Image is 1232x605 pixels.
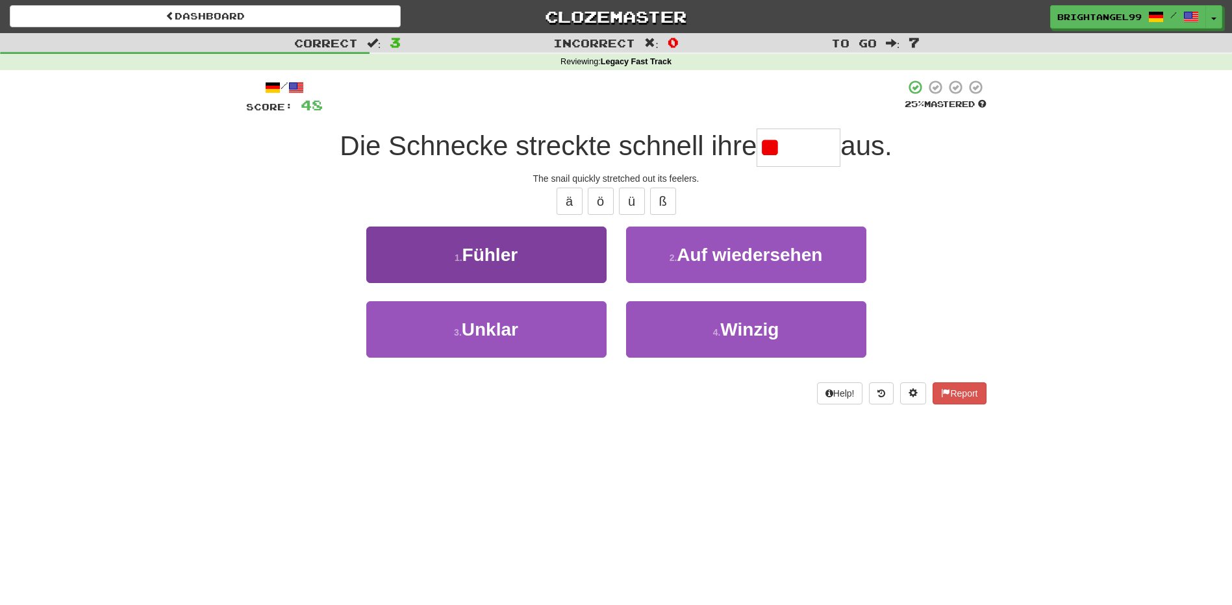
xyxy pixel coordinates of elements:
[1170,10,1177,19] span: /
[886,38,900,49] span: :
[246,172,987,185] div: The snail quickly stretched out its feelers.
[668,34,679,50] span: 0
[557,188,583,215] button: ä
[454,327,462,338] small: 3 .
[626,227,866,283] button: 2.Auf wiedersehen
[905,99,924,109] span: 25 %
[366,301,607,358] button: 3.Unklar
[601,57,672,66] strong: Legacy Fast Track
[619,188,645,215] button: ü
[340,130,757,161] span: Die Schnecke streckte schnell ihre
[367,38,381,49] span: :
[720,319,779,340] span: Winzig
[366,227,607,283] button: 1.Fühler
[670,253,677,263] small: 2 .
[462,319,518,340] span: Unklar
[246,79,323,95] div: /
[933,382,986,404] button: Report
[831,36,877,49] span: To go
[390,34,401,50] span: 3
[10,5,401,27] a: Dashboard
[909,34,920,50] span: 7
[713,327,721,338] small: 4 .
[644,38,659,49] span: :
[301,97,323,113] span: 48
[840,130,892,161] span: aus.
[677,245,822,265] span: Auf wiedersehen
[455,253,462,263] small: 1 .
[588,188,614,215] button: ö
[1050,5,1206,29] a: brightangel99 /
[905,99,987,110] div: Mastered
[817,382,863,404] button: Help!
[1057,11,1142,23] span: brightangel99
[626,301,866,358] button: 4.Winzig
[650,188,676,215] button: ß
[294,36,358,49] span: Correct
[869,382,894,404] button: Round history (alt+y)
[553,36,635,49] span: Incorrect
[462,245,518,265] span: Fühler
[246,101,293,112] span: Score:
[420,5,811,28] a: Clozemaster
